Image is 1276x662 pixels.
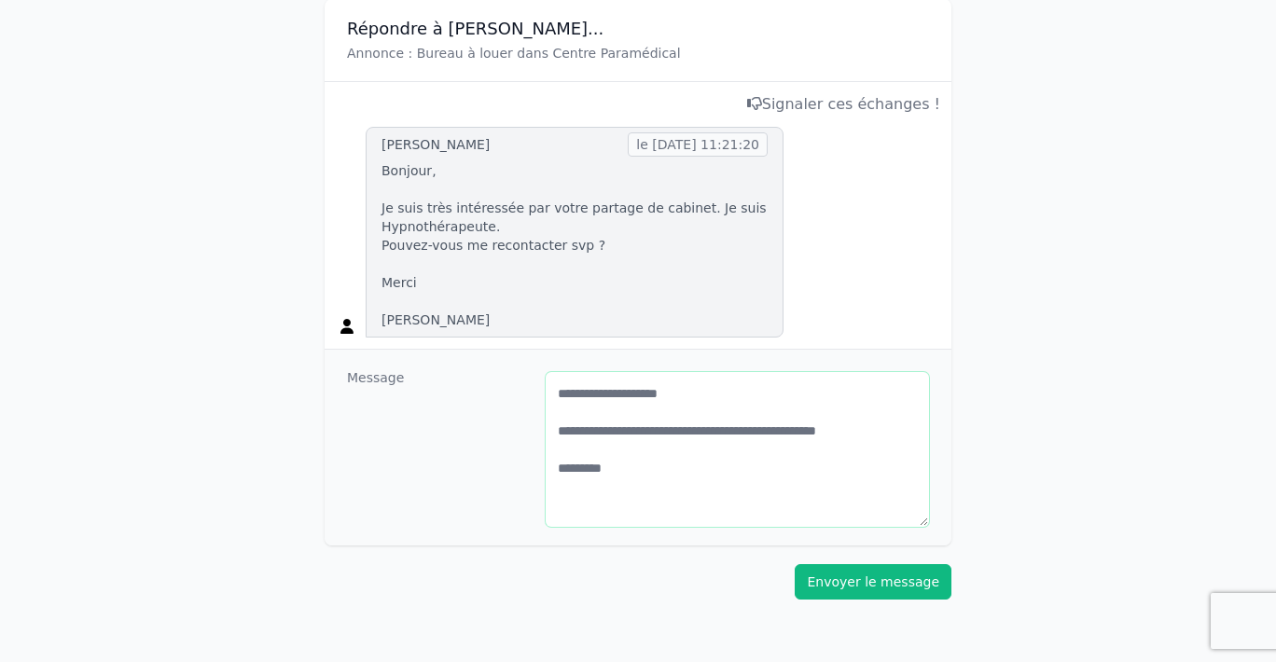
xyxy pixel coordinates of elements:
[381,135,490,154] div: [PERSON_NAME]
[347,44,929,62] p: Annonce : Bureau à louer dans Centre Paramédical
[336,93,940,116] div: Signaler ces échanges !
[381,161,768,329] p: Bonjour, Je suis très intéressée par votre partage de cabinet. Je suis Hypnothérapeute. Pouvez-vo...
[347,18,929,40] h3: Répondre à [PERSON_NAME]...
[347,368,531,527] dt: Message
[628,132,768,157] span: le [DATE] 11:21:20
[795,564,951,600] button: Envoyer le message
